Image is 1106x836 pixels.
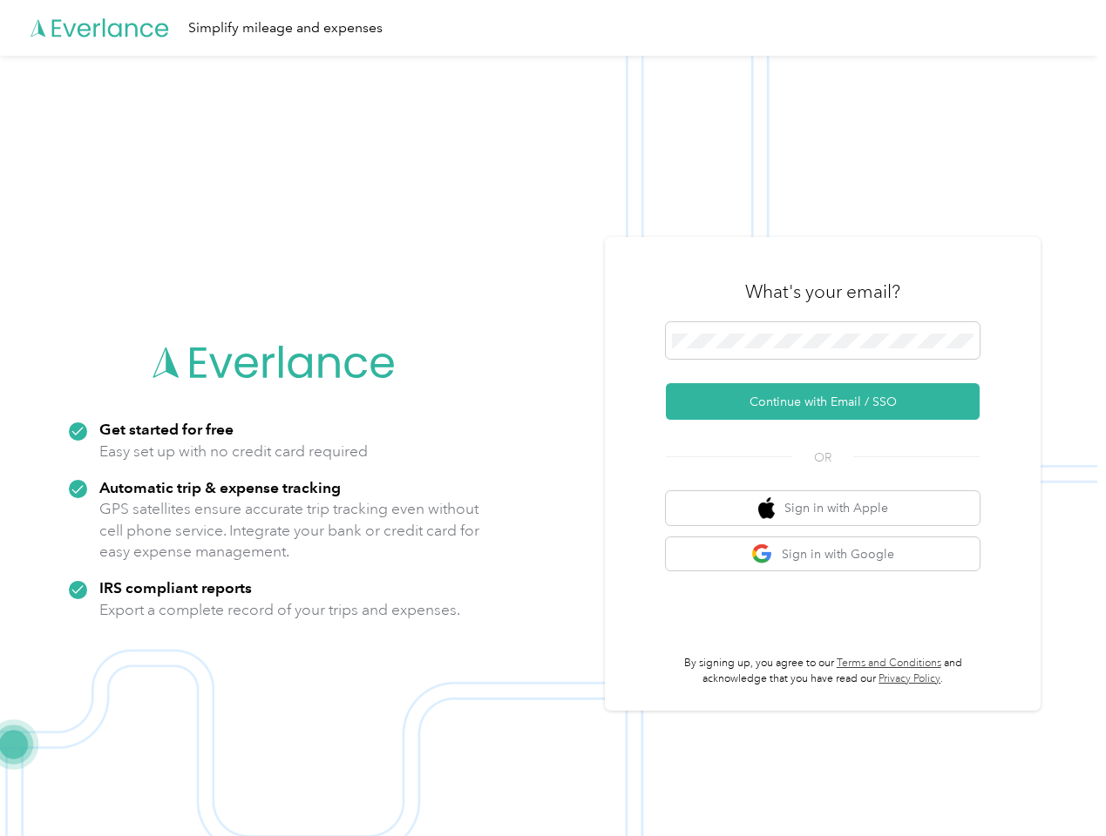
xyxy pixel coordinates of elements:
button: google logoSign in with Google [666,537,980,571]
p: Easy set up with no credit card required [99,441,368,462]
h3: What's your email? [745,280,900,304]
p: GPS satellites ensure accurate trip tracking even without cell phone service. Integrate your bank... [99,498,480,563]
button: apple logoSign in with Apple [666,491,980,525]
img: apple logo [758,497,776,519]
strong: IRS compliant reports [99,578,252,597]
a: Privacy Policy [879,672,940,685]
div: Simplify mileage and expenses [188,17,383,39]
span: OR [792,448,853,467]
img: google logo [751,543,773,565]
a: Terms and Conditions [837,657,941,670]
strong: Get started for free [99,420,234,438]
p: Export a complete record of your trips and expenses. [99,599,460,621]
button: Continue with Email / SSO [666,383,980,420]
p: By signing up, you agree to our and acknowledge that you have read our . [666,656,980,686]
strong: Automatic trip & expense tracking [99,478,341,496]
